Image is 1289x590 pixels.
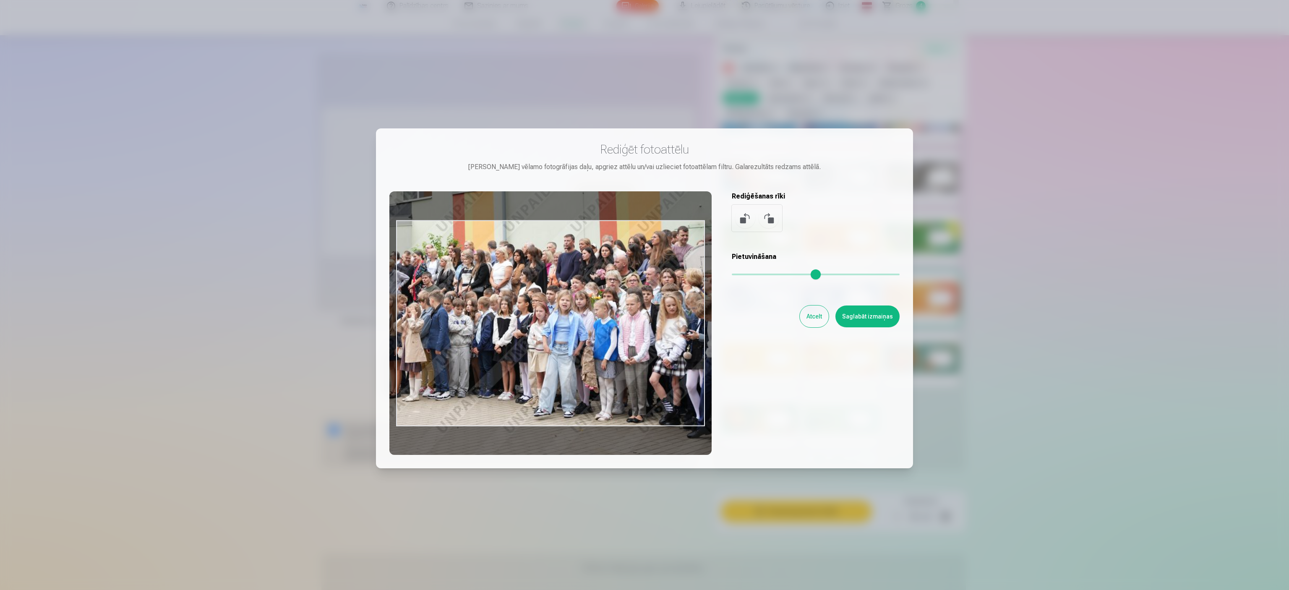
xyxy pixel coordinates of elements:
[389,162,900,172] div: [PERSON_NAME] vēlamo fotogrāfijas daļu, apgriez attēlu un/vai uzlieciet fotoattēlam filtru. Galar...
[732,191,900,201] h5: Rediģēšanas rīki
[800,305,829,327] button: Atcelt
[389,142,900,157] h3: Rediģēt fotoattēlu
[732,252,900,262] h5: Pietuvināšana
[835,305,900,327] button: Saglabāt izmaiņas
